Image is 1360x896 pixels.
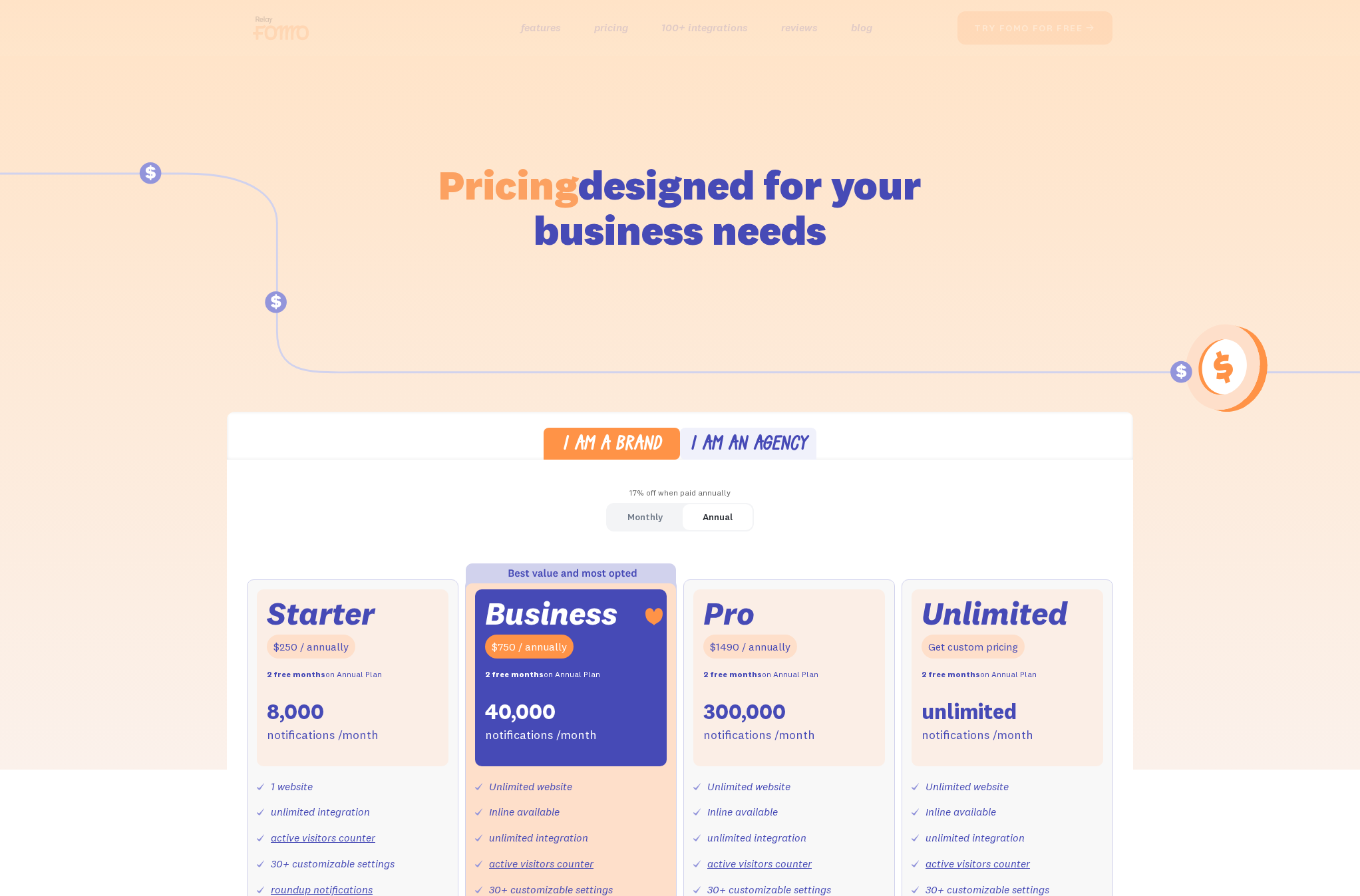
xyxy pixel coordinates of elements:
[703,665,818,684] div: on Annual Plan
[271,831,375,844] a: active visitors counter
[922,665,1037,684] div: on Annual Plan
[707,777,790,796] div: Unlimited website
[926,828,1025,847] div: unlimited integration
[489,828,588,847] div: unlimited integration
[267,698,324,726] div: 8,000
[489,802,560,821] div: Inline available
[485,698,556,726] div: 40,000
[661,18,748,37] a: 100+ integrations
[957,11,1112,45] a: try fomo for free
[781,18,818,37] a: reviews
[267,635,355,659] div: $250 / annually
[594,18,628,37] a: pricing
[926,802,996,821] div: Inline available
[271,883,373,896] a: roundup notifications
[922,669,980,679] strong: 2 free months
[438,162,922,253] h1: designed for your business needs
[926,857,1030,870] a: active visitors counter
[926,777,1009,796] div: Unlimited website
[267,669,325,679] strong: 2 free months
[521,18,561,37] a: features
[922,698,1017,726] div: unlimited
[489,857,594,870] a: active visitors counter
[703,726,815,745] div: notifications /month
[267,726,379,745] div: notifications /month
[227,484,1133,503] div: 17% off when paid annually
[707,802,778,821] div: Inline available
[485,726,597,745] div: notifications /month
[707,828,806,847] div: unlimited integration
[627,508,663,527] div: Monthly
[703,698,786,726] div: 300,000
[703,599,755,628] div: Pro
[703,508,733,527] div: Annual
[485,599,617,628] div: Business
[267,599,375,628] div: Starter
[489,777,572,796] div: Unlimited website
[271,777,313,796] div: 1 website
[438,159,578,210] span: Pricing
[267,665,382,684] div: on Annual Plan
[1085,22,1096,34] span: 
[485,635,574,659] div: $750 / annually
[485,669,544,679] strong: 2 free months
[851,18,872,37] a: blog
[922,635,1025,659] div: Get custom pricing
[562,436,661,455] div: I am a brand
[271,802,370,821] div: unlimited integration
[485,665,600,684] div: on Annual Plan
[690,436,807,455] div: I am an agency
[703,635,797,659] div: $1490 / annually
[703,669,762,679] strong: 2 free months
[707,857,812,870] a: active visitors counter
[922,599,1068,628] div: Unlimited
[271,854,395,873] div: 30+ customizable settings
[922,726,1033,745] div: notifications /month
